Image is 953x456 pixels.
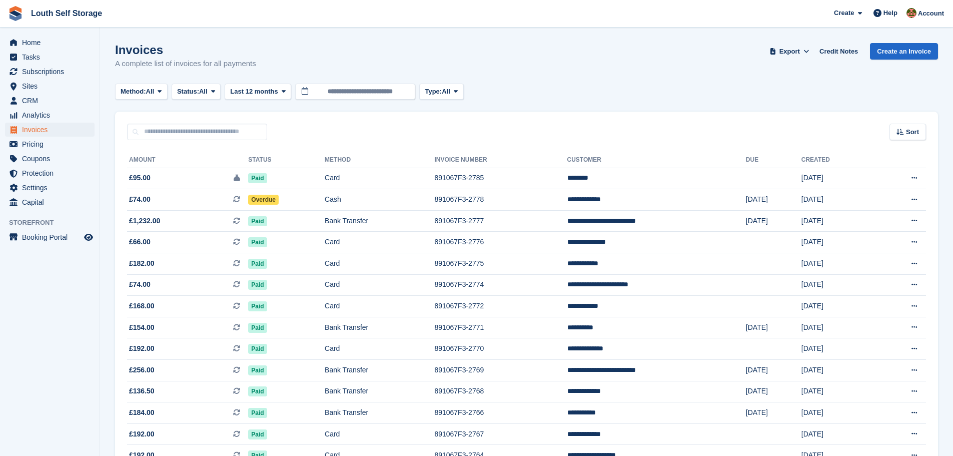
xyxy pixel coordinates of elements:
[442,87,450,97] span: All
[129,194,151,205] span: £74.00
[746,189,801,211] td: [DATE]
[325,274,434,296] td: Card
[5,137,95,151] a: menu
[325,360,434,381] td: Bank Transfer
[325,296,434,317] td: Card
[325,423,434,445] td: Card
[22,181,82,195] span: Settings
[801,253,873,275] td: [DATE]
[883,8,897,18] span: Help
[83,231,95,243] a: Preview store
[325,381,434,402] td: Bank Transfer
[801,338,873,360] td: [DATE]
[325,253,434,275] td: Card
[5,65,95,79] a: menu
[325,402,434,424] td: Bank Transfer
[129,343,155,354] span: £192.00
[248,365,267,375] span: Paid
[248,259,267,269] span: Paid
[801,152,873,168] th: Created
[5,181,95,195] a: menu
[801,232,873,253] td: [DATE]
[5,230,95,244] a: menu
[115,58,256,70] p: A complete list of invoices for all payments
[801,168,873,189] td: [DATE]
[801,296,873,317] td: [DATE]
[5,50,95,64] a: menu
[434,360,567,381] td: 891067F3-2769
[434,232,567,253] td: 891067F3-2776
[5,195,95,209] a: menu
[129,429,155,439] span: £192.00
[746,210,801,232] td: [DATE]
[325,168,434,189] td: Card
[434,423,567,445] td: 891067F3-2767
[129,279,151,290] span: £74.00
[5,166,95,180] a: menu
[22,166,82,180] span: Protection
[434,152,567,168] th: Invoice Number
[177,87,199,97] span: Status:
[22,65,82,79] span: Subscriptions
[801,274,873,296] td: [DATE]
[129,301,155,311] span: £168.00
[121,87,146,97] span: Method:
[325,338,434,360] td: Card
[248,408,267,418] span: Paid
[199,87,208,97] span: All
[801,360,873,381] td: [DATE]
[225,84,291,100] button: Last 12 months
[248,323,267,333] span: Paid
[27,5,106,22] a: Louth Self Storage
[746,402,801,424] td: [DATE]
[22,230,82,244] span: Booking Portal
[325,210,434,232] td: Bank Transfer
[248,429,267,439] span: Paid
[129,322,155,333] span: £154.00
[325,232,434,253] td: Card
[5,152,95,166] a: menu
[746,317,801,338] td: [DATE]
[325,189,434,211] td: Cash
[767,43,811,60] button: Export
[434,317,567,338] td: 891067F3-2771
[434,210,567,232] td: 891067F3-2777
[248,152,325,168] th: Status
[746,360,801,381] td: [DATE]
[230,87,278,97] span: Last 12 months
[22,123,82,137] span: Invoices
[129,386,155,396] span: £136.50
[801,381,873,402] td: [DATE]
[248,301,267,311] span: Paid
[248,216,267,226] span: Paid
[22,36,82,50] span: Home
[434,274,567,296] td: 891067F3-2774
[918,9,944,19] span: Account
[129,407,155,418] span: £184.00
[434,168,567,189] td: 891067F3-2785
[5,36,95,50] a: menu
[434,189,567,211] td: 891067F3-2778
[801,210,873,232] td: [DATE]
[8,6,23,21] img: stora-icon-8386f47178a22dfd0bd8f6a31ec36ba5ce8667c1dd55bd0f319d3a0aa187defe.svg
[434,381,567,402] td: 891067F3-2768
[801,189,873,211] td: [DATE]
[248,344,267,354] span: Paid
[434,296,567,317] td: 891067F3-2772
[127,152,248,168] th: Amount
[434,338,567,360] td: 891067F3-2770
[906,127,919,137] span: Sort
[248,173,267,183] span: Paid
[146,87,155,97] span: All
[325,152,434,168] th: Method
[172,84,221,100] button: Status: All
[22,108,82,122] span: Analytics
[248,386,267,396] span: Paid
[746,152,801,168] th: Due
[779,47,800,57] span: Export
[746,381,801,402] td: [DATE]
[425,87,442,97] span: Type:
[22,195,82,209] span: Capital
[129,237,151,247] span: £66.00
[5,108,95,122] a: menu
